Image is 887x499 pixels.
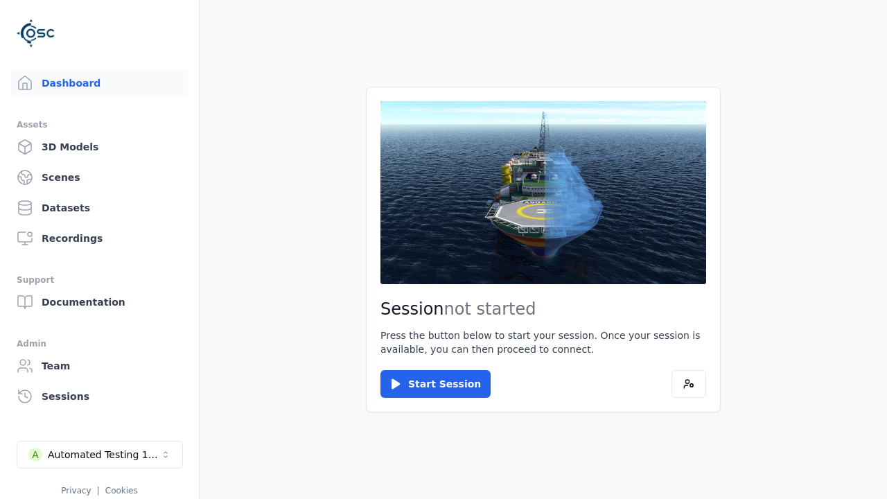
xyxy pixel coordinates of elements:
div: Assets [17,116,182,133]
span: not started [444,299,536,319]
a: Cookies [105,486,138,496]
h2: Session [380,298,706,320]
a: Team [11,352,188,380]
button: Start Session [380,370,491,398]
a: Scenes [11,164,188,191]
div: Automated Testing 1 - Playwright [48,448,160,462]
p: Press the button below to start your session. Once your session is available, you can then procee... [380,329,706,356]
a: Recordings [11,225,188,252]
a: Sessions [11,383,188,410]
div: A [28,448,42,462]
a: Datasets [11,194,188,222]
a: Privacy [61,486,91,496]
img: Logo [17,14,55,53]
button: Select a workspace [17,441,183,469]
div: Support [17,272,182,288]
span: | [97,486,100,496]
a: Dashboard [11,69,188,97]
a: 3D Models [11,133,188,161]
a: Documentation [11,288,188,316]
div: Admin [17,335,182,352]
